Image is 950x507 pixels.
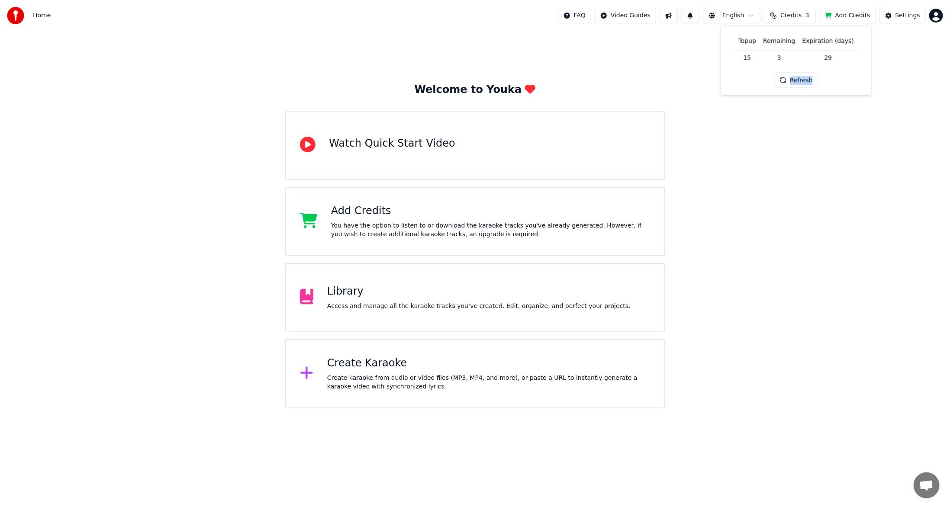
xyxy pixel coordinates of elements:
div: Create Karaoke [327,356,651,370]
button: Refresh [774,73,818,88]
button: Video Guides [595,8,656,23]
span: Home [33,11,51,20]
button: FAQ [558,8,591,23]
div: Access and manage all the karaoke tracks you’ve created. Edit, organize, and perfect your projects. [327,302,631,311]
button: Add Credits [819,8,876,23]
nav: breadcrumb [33,11,51,20]
button: Settings [879,8,926,23]
th: Expiration (days) [799,32,857,50]
a: 채팅 열기 [914,472,940,498]
div: Library [327,285,631,298]
div: Settings [895,11,920,20]
span: Credits [780,11,802,20]
td: 29 [799,50,857,65]
button: Credits3 [764,8,816,23]
td: 15 [735,50,760,65]
div: Add Credits [331,204,651,218]
span: 3 [805,11,809,20]
div: Create karaoke from audio or video files (MP3, MP4, and more), or paste a URL to instantly genera... [327,374,651,391]
div: Welcome to Youka [415,83,536,97]
td: 3 [760,50,799,65]
div: Watch Quick Start Video [329,137,455,151]
th: Remaining [760,32,799,50]
div: You have the option to listen to or download the karaoke tracks you've already generated. However... [331,221,651,239]
th: Topup [735,32,760,50]
img: youka [7,7,24,24]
